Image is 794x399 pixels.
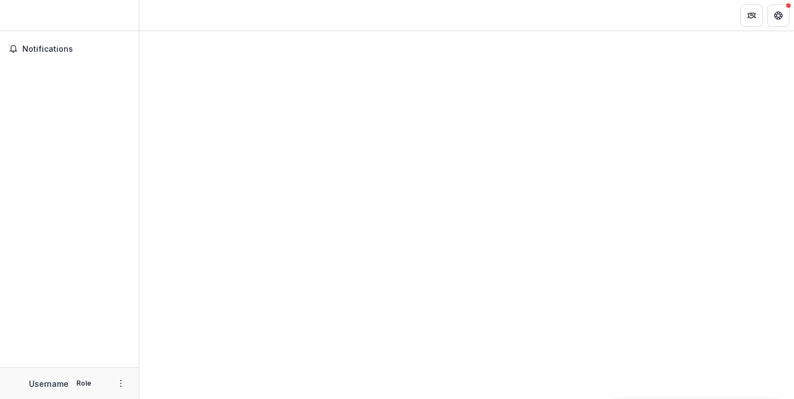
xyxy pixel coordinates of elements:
button: Get Help [767,4,790,27]
p: Role [73,378,95,388]
p: Username [29,378,69,390]
button: Partners [741,4,763,27]
button: More [114,377,128,390]
button: Notifications [4,40,134,58]
span: Notifications [22,45,130,54]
